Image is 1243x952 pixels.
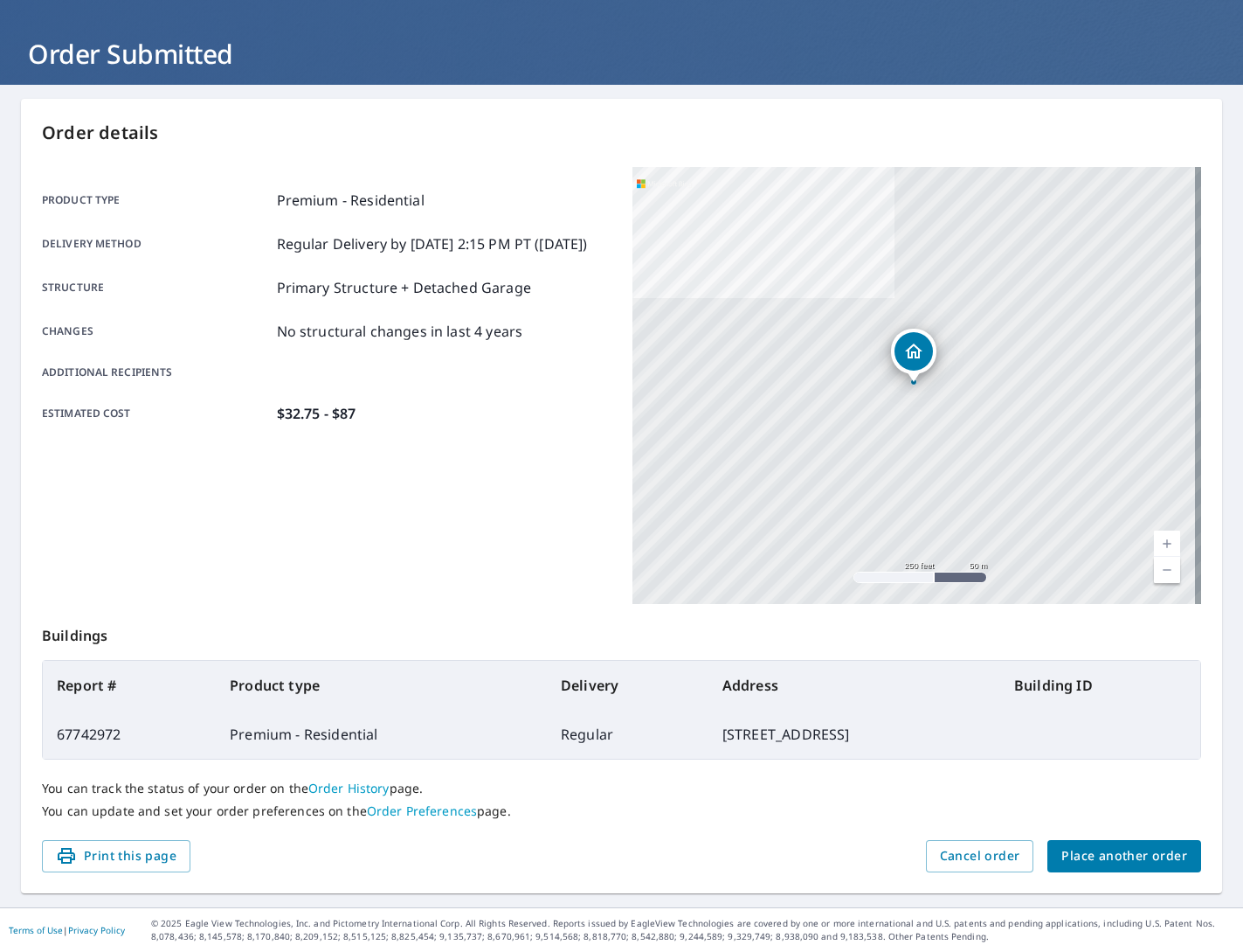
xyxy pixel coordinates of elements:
p: $32.75 - $87 [277,403,356,424]
h1: Order Submitted [21,36,1222,72]
a: Order Preferences [367,803,477,819]
p: Order details [42,120,1201,146]
span: Cancel order [940,845,1020,867]
td: 67742972 [43,710,216,759]
a: Current Level 17, Zoom In [1154,531,1180,557]
button: Cancel order [926,840,1034,872]
td: [STREET_ADDRESS] [708,710,1000,759]
a: Terms of Use [9,924,63,936]
p: You can track the status of your order on the page. [42,781,1201,796]
p: Buildings [42,604,1201,660]
a: Order History [308,780,390,796]
p: Structure [42,277,270,298]
p: Changes [42,321,270,342]
p: You can update and set your order preferences on the page. [42,803,1201,819]
p: | [9,925,125,935]
span: Place another order [1061,845,1187,867]
p: Estimated cost [42,403,270,424]
th: Building ID [1000,661,1200,710]
p: Primary Structure + Detached Garage [277,277,531,298]
button: Print this page [42,840,190,872]
td: Premium - Residential [216,710,547,759]
p: Delivery method [42,233,270,254]
a: Current Level 17, Zoom Out [1154,557,1180,583]
p: Product type [42,190,270,211]
a: Privacy Policy [68,924,125,936]
span: Print this page [56,845,176,867]
th: Address [708,661,1000,710]
th: Product type [216,661,547,710]
p: Premium - Residential [277,190,425,211]
p: Additional recipients [42,365,270,380]
p: Regular Delivery by [DATE] 2:15 PM PT ([DATE]) [277,233,588,254]
div: Dropped pin, building 1, Residential property, 36145 Fill Ave North Branch, MN 55056 [891,329,936,383]
th: Report # [43,661,216,710]
button: Place another order [1047,840,1201,872]
p: © 2025 Eagle View Technologies, Inc. and Pictometry International Corp. All Rights Reserved. Repo... [151,917,1234,943]
td: Regular [547,710,708,759]
p: No structural changes in last 4 years [277,321,523,342]
th: Delivery [547,661,708,710]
